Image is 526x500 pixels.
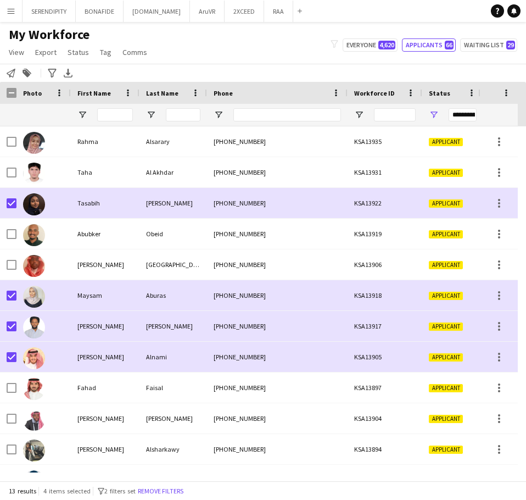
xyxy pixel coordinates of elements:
[348,311,422,341] div: KSA13917
[23,224,45,246] img: Abubker Obeid
[97,108,133,121] input: First Name Filter Input
[68,47,89,57] span: Status
[71,249,139,280] div: [PERSON_NAME]
[23,409,45,431] img: Mohammed Abdullah Komar
[71,465,139,495] div: Faris
[71,311,139,341] div: [PERSON_NAME]
[374,108,416,121] input: Workforce ID Filter Input
[378,41,395,49] span: 4,620
[96,45,116,59] a: Tag
[146,89,178,97] span: Last Name
[348,188,422,218] div: KSA13922
[429,384,463,392] span: Applicant
[429,446,463,454] span: Applicant
[23,378,45,400] img: Fahad Faisal
[429,169,463,177] span: Applicant
[348,219,422,249] div: KSA13919
[429,199,463,208] span: Applicant
[9,26,89,43] span: My Workforce
[207,126,348,157] div: [PHONE_NUMBER]
[264,1,293,22] button: RAA
[77,89,111,97] span: First Name
[4,45,29,59] a: View
[402,38,456,52] button: Applicants66
[139,434,207,464] div: Alsharkawy
[139,311,207,341] div: [PERSON_NAME]
[71,280,139,310] div: Maysam
[207,434,348,464] div: [PHONE_NUMBER]
[348,280,422,310] div: KSA13918
[207,188,348,218] div: [PHONE_NUMBER]
[348,434,422,464] div: KSA13894
[100,47,111,57] span: Tag
[429,89,450,97] span: Status
[77,110,87,120] button: Open Filter Menu
[23,163,45,185] img: Taha Al Akhdar
[429,138,463,146] span: Applicant
[343,38,398,52] button: Everyone4,620
[429,353,463,362] span: Applicant
[139,157,207,187] div: Al Akhdar
[207,249,348,280] div: [PHONE_NUMBER]
[207,157,348,187] div: [PHONE_NUMBER]
[445,41,454,49] span: 66
[207,311,348,341] div: [PHONE_NUMBER]
[23,440,45,462] img: Adam Alsharkawy
[460,38,517,52] button: Waiting list29
[429,110,439,120] button: Open Filter Menu
[207,219,348,249] div: [PHONE_NUMBER]
[63,45,93,59] a: Status
[146,110,156,120] button: Open Filter Menu
[348,373,422,403] div: KSA13897
[166,108,200,121] input: Last Name Filter Input
[429,292,463,300] span: Applicant
[429,323,463,331] span: Applicant
[71,342,139,372] div: [PERSON_NAME]
[9,47,24,57] span: View
[354,110,364,120] button: Open Filter Menu
[348,157,422,187] div: KSA13931
[139,403,207,434] div: [PERSON_NAME]
[35,47,57,57] span: Export
[207,465,348,495] div: [PHONE_NUMBER]
[139,188,207,218] div: [PERSON_NAME]
[139,342,207,372] div: Alnami
[61,66,75,80] app-action-btn: Export XLSX
[71,403,139,434] div: [PERSON_NAME]
[139,126,207,157] div: Alsarary
[190,1,225,22] button: AruVR
[23,255,45,277] img: fadi Riyadh
[23,193,45,215] img: Tasabih Abdelqader
[429,415,463,423] span: Applicant
[429,261,463,269] span: Applicant
[23,89,42,97] span: Photo
[429,230,463,238] span: Applicant
[136,485,186,497] button: Remove filters
[71,157,139,187] div: Taha
[46,66,59,80] app-action-btn: Advanced filters
[104,487,136,495] span: 2 filters set
[139,249,207,280] div: [GEOGRAPHIC_DATA]
[71,219,139,249] div: Abubker
[118,45,152,59] a: Comms
[348,403,422,434] div: KSA13904
[214,110,223,120] button: Open Filter Menu
[139,373,207,403] div: Faisal
[23,316,45,338] img: Mohamed Ridaeldin Mukhtar Mohamed
[207,280,348,310] div: [PHONE_NUMBER]
[31,45,61,59] a: Export
[4,66,18,80] app-action-btn: Notify workforce
[225,1,264,22] button: 2XCEED
[23,1,76,22] button: SERENDIPITY
[23,286,45,308] img: Maysam Aburas
[348,342,422,372] div: KSA13905
[207,373,348,403] div: [PHONE_NUMBER]
[71,126,139,157] div: Rahma
[20,66,33,80] app-action-btn: Add to tag
[124,1,190,22] button: [DOMAIN_NAME]
[233,108,341,121] input: Phone Filter Input
[354,89,395,97] span: Workforce ID
[76,1,124,22] button: BONAFIDE
[214,89,233,97] span: Phone
[71,434,139,464] div: [PERSON_NAME]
